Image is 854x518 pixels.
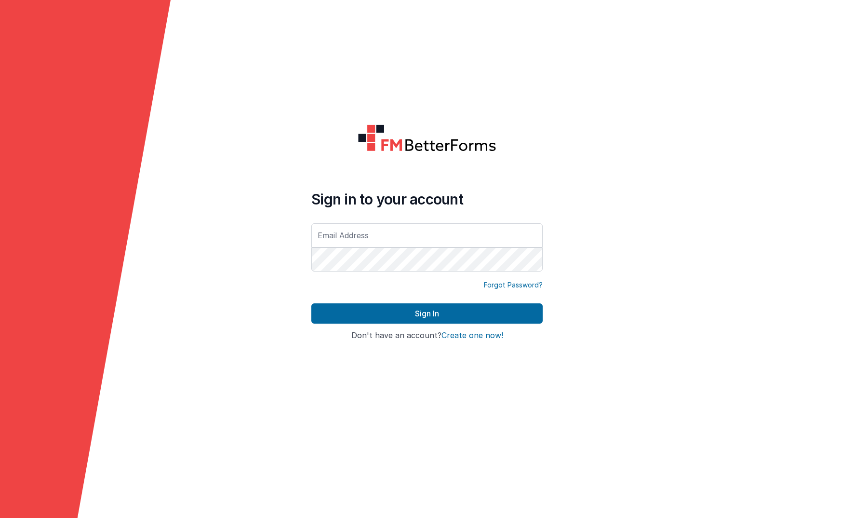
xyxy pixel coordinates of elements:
[311,303,543,324] button: Sign In
[311,191,543,208] h4: Sign in to your account
[311,223,543,247] input: Email Address
[441,331,503,340] button: Create one now!
[311,331,543,340] h4: Don't have an account?
[484,280,543,290] a: Forgot Password?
